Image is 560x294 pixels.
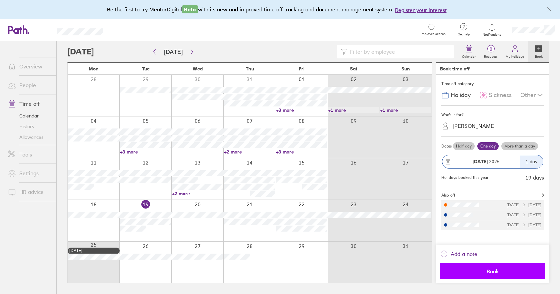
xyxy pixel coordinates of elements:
a: Settings [3,167,56,180]
span: Employee search [420,32,446,36]
span: Mon [89,66,99,71]
button: Book [440,263,545,279]
a: +3 more [120,149,171,155]
strong: [DATE] [473,159,488,165]
span: Thu [246,66,254,71]
div: 19 days [525,175,544,181]
div: 1 day [520,155,543,168]
span: Notifications [481,33,503,37]
a: Calendar [3,110,56,121]
div: [PERSON_NAME] [453,123,496,129]
a: Allowances [3,132,56,142]
a: HR advice [3,185,56,199]
a: +2 more [172,191,223,197]
a: Calendar [458,41,480,62]
a: Tools [3,148,56,161]
a: +2 more [224,149,275,155]
div: Be the first to try MentorDigital with its new and improved time off tracking and document manage... [107,5,453,14]
span: 3 [542,193,544,198]
div: [DATE] [69,248,118,253]
button: [DATE] [159,46,188,57]
span: Add a note [451,249,477,259]
span: Beta [182,5,198,13]
input: Filter by employee [347,45,450,58]
span: Dates [441,144,452,149]
div: Holidays booked this year [441,175,489,180]
a: My holidays [502,41,528,62]
a: +3 more [276,149,327,155]
span: Holiday [451,92,471,99]
span: Book [445,268,541,274]
span: Get help [453,32,475,36]
button: [DATE] 20251 day [441,152,544,172]
a: Time off [3,97,56,110]
label: My holidays [502,53,528,59]
a: +1 more [380,107,431,113]
span: 0 [480,46,502,52]
span: Sickness [489,92,512,99]
div: Book time off [440,66,470,71]
div: [DATE] [DATE] [507,203,541,207]
span: 2025 [473,159,500,164]
label: Calendar [458,53,480,59]
a: History [3,121,56,132]
div: Search [121,26,138,32]
label: Half day [453,142,475,150]
label: One day [477,142,499,150]
a: +3 more [276,107,327,113]
a: People [3,78,56,92]
span: Sun [401,66,410,71]
a: Overview [3,60,56,73]
div: Time off category [441,79,544,89]
span: Tue [142,66,150,71]
button: Add a note [440,249,477,259]
a: Book [528,41,549,62]
div: Who's it for? [441,110,544,120]
a: +1 more [328,107,379,113]
label: More than a day [501,142,538,150]
button: Register your interest [395,6,447,14]
a: Notifications [481,23,503,37]
span: Sat [350,66,357,71]
div: [DATE] [DATE] [507,223,541,227]
label: Requests [480,53,502,59]
div: Other [520,89,544,101]
div: [DATE] [DATE] [507,213,541,217]
label: Book [531,53,547,59]
span: Wed [193,66,203,71]
a: 0Requests [480,41,502,62]
span: Fri [299,66,305,71]
span: Also off [441,193,455,198]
